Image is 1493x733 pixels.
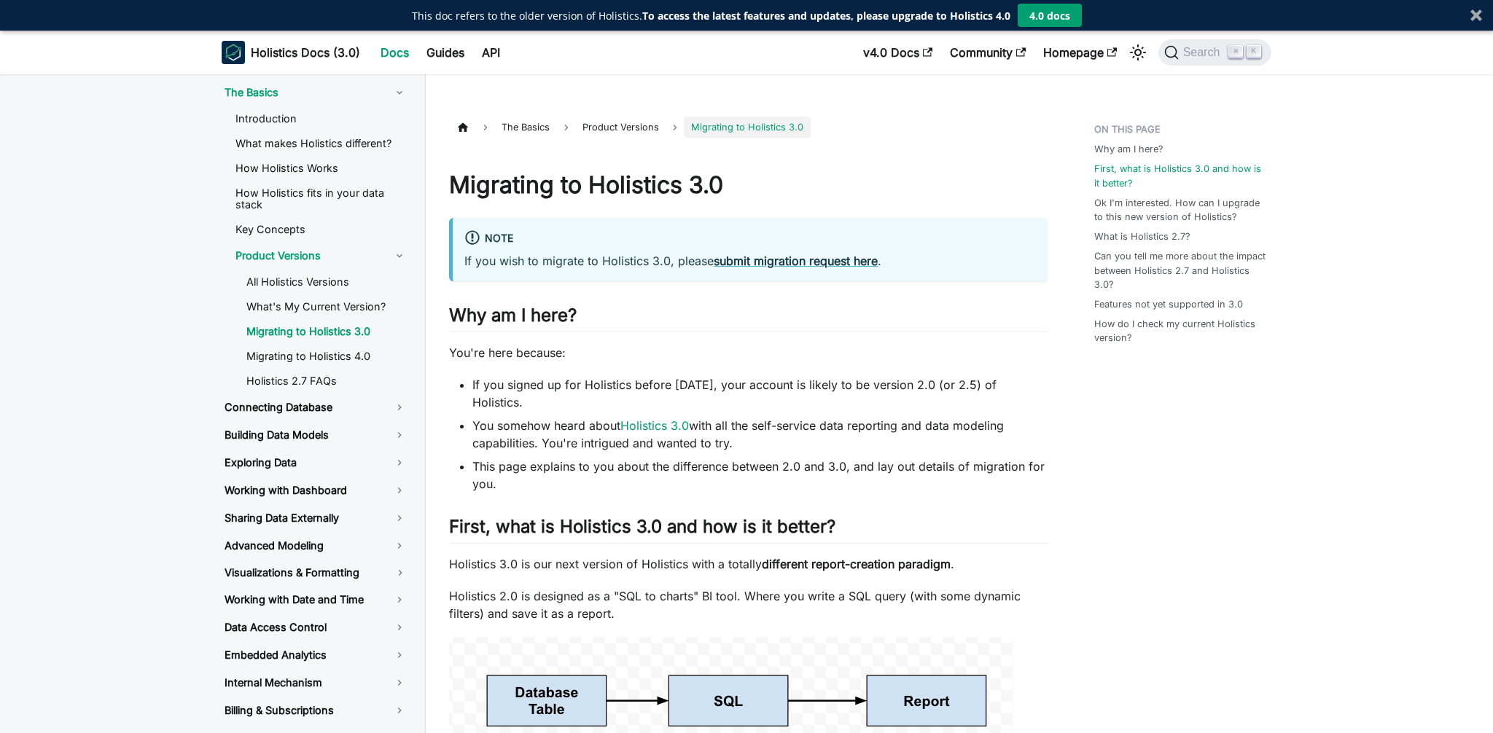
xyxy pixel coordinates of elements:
a: Connecting Database [213,395,418,420]
img: Holistics [222,41,245,64]
a: Guides [418,41,473,64]
a: What is Holistics 2.7? [1094,230,1190,243]
a: API [473,41,509,64]
span: Product Versions [575,117,666,138]
a: Homepage [1034,41,1126,64]
button: Switch between dark and light mode (currently light mode) [1126,41,1150,64]
a: Features not yet supported in 3.0 [1094,297,1243,311]
a: Sharing Data Externally [213,506,418,530]
a: submit migration request here [714,254,878,268]
p: You're here because: [449,344,1048,361]
a: The Basics [213,80,418,105]
strong: different report-creation paradigm [762,557,951,571]
span: Migrating to Holistics 3.0 [684,117,811,138]
nav: Breadcrumbs [449,117,1048,138]
a: Working with Dashboard [213,478,418,503]
a: How do I check my current Holistics version? [1094,317,1268,345]
a: HolisticsHolistics Docs (3.0) [222,41,360,64]
a: How Holistics fits in your data stack [224,182,418,216]
a: Advanced Modeling [213,533,418,558]
a: Working with Date and Time [213,587,418,612]
a: Holistics 3.0 [620,418,689,433]
li: You somehow heard about with all the self-service data reporting and data modeling capabilities. ... [472,417,1048,452]
a: Migrating to Holistics 4.0 [235,345,418,367]
button: Search [1158,39,1271,66]
a: Key Concepts [224,219,418,240]
kbd: K [1247,45,1261,58]
a: Introduction [224,108,418,130]
a: Docs [372,41,418,64]
a: First, what is Holistics 3.0 and how is it better? [1094,162,1268,189]
div: This doc refers to the older version of Holistics.To access the latest features and updates, plea... [412,8,1010,23]
a: Can you tell me more about the impact between Holistics 2.7 and Holistics 3.0? [1094,249,1268,291]
span: Search [1179,46,1229,59]
a: Building Data Models [213,423,418,447]
button: 4.0 docs [1018,4,1082,27]
a: Holistics 2.7 FAQs [235,370,418,392]
a: Why am I here? [1094,142,1163,156]
a: What's My Current Version? [235,296,418,318]
a: All Holistics Versions [235,271,418,293]
a: Embedded Analytics [213,643,418,667]
a: v4.0 Docs [854,41,941,64]
strong: To access the latest features and updates, please upgrade to Holistics 4.0 [642,9,1010,23]
a: Billing & Subscriptions [213,698,418,723]
span: The Basics [494,117,557,138]
p: This doc refers to the older version of Holistics. [412,8,1010,23]
a: Internal Mechanism [213,670,418,695]
p: Holistics 2.0 is designed as a "SQL to charts" BI tool. Where you write a SQL query (with some dy... [449,587,1048,622]
div: Note [464,230,1036,248]
a: How Holistics Works [224,157,418,179]
p: Holistics 3.0 is our next version of Holistics with a totally . [449,555,1048,573]
b: Holistics Docs (3.0) [251,44,360,61]
a: Home page [449,117,477,138]
a: Ok I'm interested. How can I upgrade to this new version of Holistics? [1094,196,1268,224]
button: Toggle the collapsible sidebar category 'Visualizations & Formatting' [382,561,418,584]
a: Data Access Control [213,615,418,640]
h2: First, what is Holistics 3.0 and how is it better? [449,516,1048,544]
a: Exploring Data [213,450,418,475]
a: What makes Holistics different? [224,133,418,154]
kbd: ⌘ [1228,45,1243,58]
p: If you wish to migrate to Holistics 3.0, please . [464,252,1036,270]
h1: Migrating to Holistics 3.0 [449,170,1048,200]
li: If you signed up for Holistics before [DATE], your account is likely to be version 2.0 (or 2.5) o... [472,376,1048,411]
a: Visualizations & Formatting [213,561,382,584]
h2: Why am I here? [449,305,1048,332]
a: Migrating to Holistics 3.0 [235,321,418,342]
li: This page explains to you about the difference between 2.0 and 3.0, and lay out details of migrat... [472,458,1048,493]
a: Product Versions [224,243,418,268]
a: Community [941,41,1034,64]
